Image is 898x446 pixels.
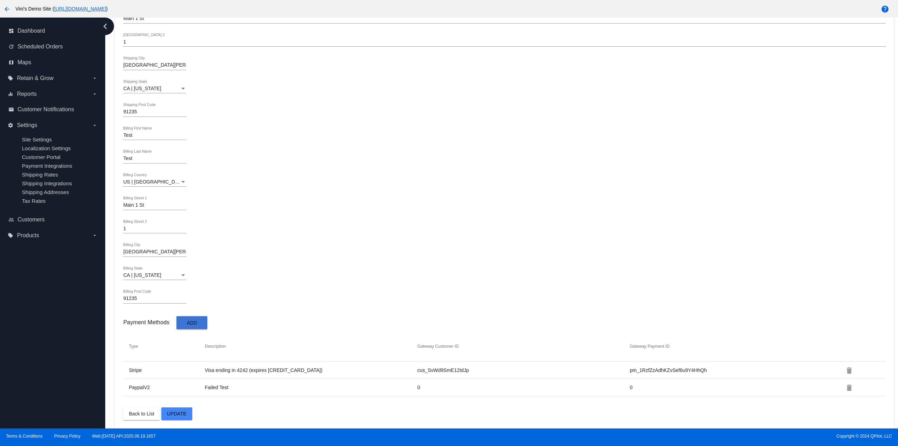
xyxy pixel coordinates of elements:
a: Site Settings [22,137,52,142]
a: Web:[DATE] API:2025.08.19.1657 [92,434,156,439]
td: 0 [630,384,842,391]
i: people_outline [8,217,14,222]
span: Add [187,320,197,326]
a: Privacy Policy [54,434,81,439]
span: Copyright © 2024 QPilot, LLC [455,434,892,439]
input: Billing Street 2 [123,226,186,232]
mat-icon: arrow_back [3,5,11,13]
input: Billing City [123,249,186,255]
mat-icon: delete [845,366,853,375]
h3: Payment Methods [123,319,169,326]
th: Gateway Payment ID [630,344,842,349]
input: Shipping Post Code [123,109,186,115]
i: map [8,60,14,65]
td: Stripe [128,367,204,373]
a: [URL][DOMAIN_NAME] [54,6,106,12]
td: 0 [417,384,630,391]
a: Tax Rates [22,198,46,204]
input: Billing Post Code [123,296,186,301]
i: settings [8,122,13,128]
i: local_offer [8,75,13,81]
i: email [8,107,14,112]
td: cus_SvWd9SmE12IdJp [417,367,630,373]
a: people_outline Customers [8,214,98,225]
a: map Maps [8,57,98,68]
td: pm_1RzfZzAdhKZvSef6u9Y4HhQh [630,367,842,373]
button: Update [161,407,192,420]
span: CA | [US_STATE] [123,86,161,91]
a: Shipping Integrations [22,180,72,186]
th: Gateway Customer ID [417,344,630,349]
i: arrow_drop_down [92,233,98,238]
input: Billing Last Name [123,156,186,161]
span: Customers [18,217,45,223]
a: Localization Settings [22,145,71,151]
a: Payment Integrations [22,163,72,169]
i: arrow_drop_down [92,122,98,128]
input: Shipping City [123,62,186,68]
i: equalizer [8,91,13,97]
th: Description [205,344,417,349]
span: Products [17,232,39,239]
span: US | [GEOGRAPHIC_DATA] [123,179,185,185]
input: Billing First Name [123,133,186,138]
a: Shipping Addresses [22,189,69,195]
span: Customer Notifications [18,106,74,113]
mat-icon: help [881,5,889,13]
a: update Scheduled Orders [8,41,98,52]
span: Dashboard [18,28,45,34]
input: Shipping Street 1 [123,16,885,21]
button: Add [176,316,207,329]
button: Back to List [123,407,160,420]
mat-icon: delete [845,384,853,392]
span: CA | [US_STATE] [123,272,161,278]
mat-select: Billing Country [123,179,186,185]
i: arrow_drop_down [92,91,98,97]
td: Visa ending in 4242 (expires [CREDIT_CARD_DATA]) [205,367,417,373]
mat-select: Shipping State [123,86,186,92]
mat-select: Billing State [123,273,186,278]
td: Failed Test [205,384,417,391]
span: Back to List [129,411,154,417]
span: Scheduled Orders [18,44,63,50]
td: PaypalV2 [128,384,204,391]
span: Vini's Demo Site ( ) [15,6,108,12]
i: arrow_drop_down [92,75,98,81]
a: dashboard Dashboard [8,25,98,36]
span: Maps [18,59,31,66]
a: Customer Portal [22,154,60,160]
a: Shipping Rates [22,172,58,178]
i: update [8,44,14,49]
i: local_offer [8,233,13,238]
input: Billing Street 1 [123,202,186,208]
i: chevron_left [100,21,111,32]
input: Shipping Street 2 [123,39,885,45]
th: Type [128,344,204,349]
a: email Customer Notifications [8,104,98,115]
span: Settings [17,122,37,128]
span: Retain & Grow [17,75,53,81]
span: Update [167,411,187,417]
a: Terms & Conditions [6,434,42,439]
span: Reports [17,91,36,97]
i: dashboard [8,28,14,34]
